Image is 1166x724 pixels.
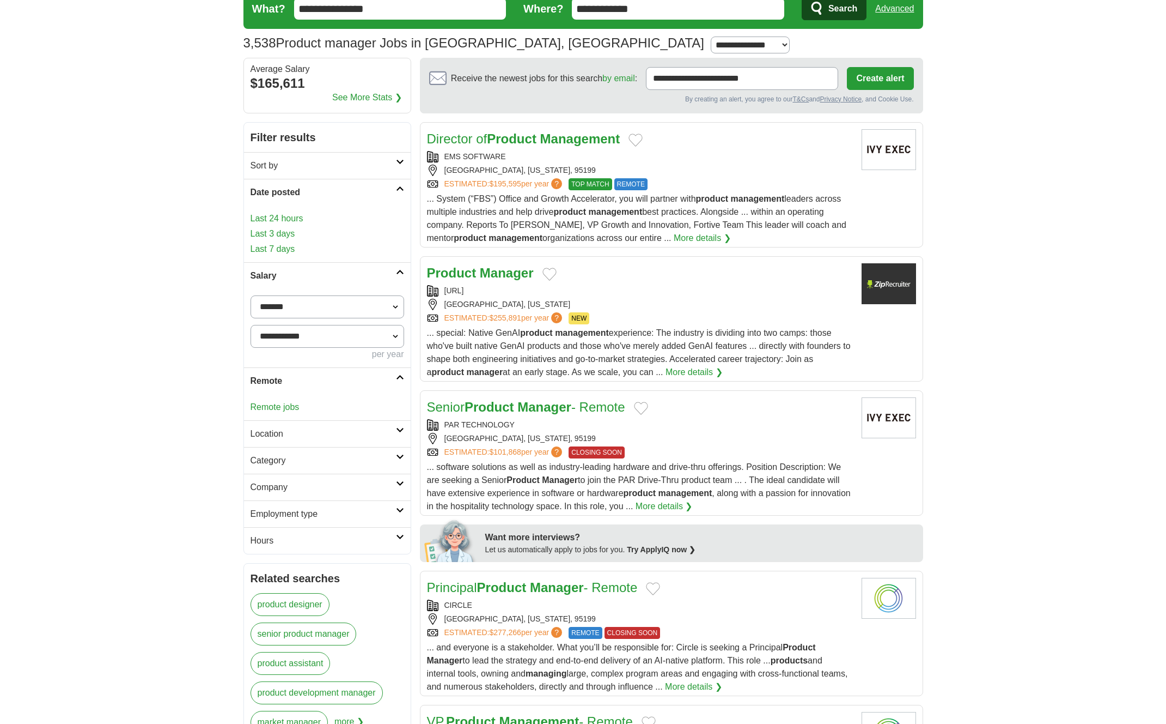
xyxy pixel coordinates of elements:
button: Create alert [847,67,913,90]
a: More details ❯ [666,366,723,379]
div: PAR TECHNOLOGY [427,419,853,431]
a: Company [244,474,411,500]
strong: management [589,207,643,216]
span: ? [551,627,562,638]
span: $101,868 [489,448,521,456]
strong: Manager [517,400,571,414]
strong: Product [477,580,527,595]
strong: product [520,328,553,337]
span: 3,538 [243,33,276,53]
div: Want more interviews? [485,531,917,544]
div: By creating an alert, you agree to our and , and Cookie Use. [429,94,914,104]
strong: managing [526,669,567,678]
a: Location [244,420,411,447]
h2: Sort by [251,159,396,172]
strong: Management [540,131,620,146]
div: [GEOGRAPHIC_DATA], [US_STATE] [427,299,853,310]
h2: Salary [251,269,396,282]
a: product development manager [251,681,383,704]
a: SeniorProduct Manager- Remote [427,400,625,414]
a: PrincipalProduct Manager- Remote [427,580,638,595]
label: What? [252,1,285,17]
span: ? [551,178,562,189]
strong: Manager [480,266,534,280]
span: ... software solutions as well as industry-leading hardware and drive-thru offerings. Position De... [427,462,851,511]
a: Sort by [244,152,411,179]
a: ESTIMATED:$101,868per year? [444,447,565,458]
a: T&Cs [792,95,809,103]
a: Employment type [244,500,411,527]
span: REMOTE [569,627,602,639]
strong: product [554,207,587,216]
img: Circle logo [862,578,916,619]
span: CLOSING SOON [605,627,661,639]
h2: Date posted [251,186,396,199]
h2: Related searches [251,570,404,587]
a: product designer [251,593,329,616]
h2: Filter results [244,123,411,152]
a: Product Manager [427,266,534,280]
div: [GEOGRAPHIC_DATA], [US_STATE], 95199 [427,433,853,444]
button: Add to favorite jobs [634,402,648,415]
button: Add to favorite jobs [542,268,557,281]
span: ... and everyone is a stakeholder. What you’ll be responsible for: Circle is seeking a Principal ... [427,643,848,691]
div: per year [251,348,404,361]
a: ESTIMATED:$255,891per year? [444,312,565,324]
strong: product [454,233,486,243]
a: Remote [244,367,411,394]
img: Company logo [862,263,916,304]
span: ? [551,447,562,457]
button: Add to favorite jobs [646,582,660,595]
img: Company logo [862,397,916,438]
strong: management [658,488,712,498]
h2: Category [251,454,396,467]
span: ... special: Native GenAI experience: The industry is dividing into two camps: those who've built... [427,328,851,377]
strong: management [489,233,542,243]
strong: Manager [427,656,463,665]
label: Where? [523,1,563,17]
h2: Company [251,481,396,494]
strong: Product [487,131,536,146]
span: NEW [569,312,589,324]
div: Let us automatically apply to jobs for you. [485,544,917,556]
a: Director ofProduct Management [427,131,620,146]
a: More details ❯ [674,232,731,245]
strong: product [431,367,464,377]
h1: Product manager Jobs in [GEOGRAPHIC_DATA], [GEOGRAPHIC_DATA] [243,35,705,50]
strong: Product [465,400,514,414]
a: Remote jobs [251,402,300,412]
span: ? [551,312,562,323]
img: apply-iq-scientist.png [424,518,477,562]
span: REMOTE [614,178,648,190]
a: Category [244,447,411,474]
div: [GEOGRAPHIC_DATA], [US_STATE], 95199 [427,613,853,625]
a: CIRCLE [444,601,472,610]
span: $255,891 [489,313,521,322]
a: ESTIMATED:$195,595per year? [444,178,565,190]
a: ESTIMATED:$277,266per year? [444,627,565,639]
span: $195,595 [489,179,521,188]
span: Receive the newest jobs for this search : [451,72,637,85]
strong: products [771,656,808,665]
a: by email [602,74,635,83]
h2: Remote [251,375,396,388]
h2: Location [251,427,396,441]
a: Privacy Notice [820,95,862,103]
div: [GEOGRAPHIC_DATA], [US_STATE], 95199 [427,165,853,176]
button: Add to favorite jobs [628,134,643,147]
strong: Manager [530,580,584,595]
a: senior product manager [251,623,357,645]
span: TOP MATCH [569,178,612,190]
div: EMS SOFTWARE [427,151,853,162]
span: ... System (“FBS”) Office and Growth Accelerator, you will partner with leaders across multiple i... [427,194,846,243]
a: product assistant [251,652,331,675]
strong: management [731,194,785,203]
strong: management [555,328,609,337]
img: Company logo [862,129,916,170]
a: More details ❯ [665,680,722,693]
strong: product [696,194,729,203]
a: Try ApplyIQ now ❯ [627,545,695,554]
a: Hours [244,527,411,554]
a: See More Stats ❯ [332,91,402,104]
div: Average Salary [251,65,404,74]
